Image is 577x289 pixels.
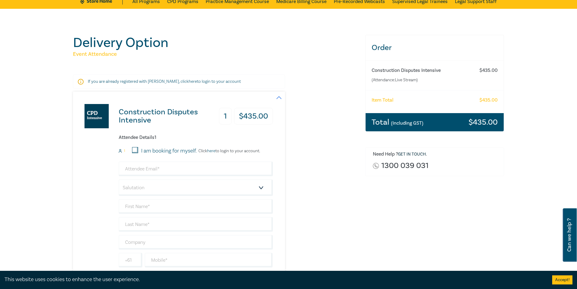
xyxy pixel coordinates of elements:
h6: Construction Disputes Intensive [372,68,474,73]
h6: Item Total [372,97,393,103]
input: Company [119,235,273,250]
h3: 1 [219,108,232,125]
h3: Order [366,35,504,60]
a: here [189,79,197,84]
p: If you are already registered with [PERSON_NAME], click to login to your account [88,79,270,85]
input: Mobile* [145,253,273,267]
p: Click to login to your account. [197,149,260,153]
input: Last Name* [119,217,273,232]
h1: Delivery Option [73,35,358,51]
h6: Need Help ? . [373,151,499,157]
h3: $ 435.00 [469,118,498,126]
h6: $ 435.00 [479,68,498,73]
button: Accept cookies [552,275,572,284]
span: Can we help ? [566,212,572,258]
small: (Including GST) [391,120,423,126]
input: Attendee Email* [119,162,273,176]
h6: $ 435.00 [479,97,498,103]
h5: Event Attendance [73,51,358,58]
input: +61 [119,253,142,267]
a: here [207,148,215,154]
div: This website uses cookies to enhance the user experience. [5,276,543,284]
a: Get in touch [398,152,426,157]
h3: Construction Disputes Intensive [119,108,218,124]
input: First Name* [119,199,273,214]
h3: $ 435.00 [234,108,273,125]
small: (Attendance: Live Stream ) [372,77,474,83]
h3: Total [372,118,423,126]
label: I am booking for myself. [141,147,197,155]
img: Construction Disputes Intensive [85,104,109,128]
h6: Attendee Details 1 [119,135,273,140]
a: 1300 039 031 [381,162,429,170]
small: 1 [124,149,125,153]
